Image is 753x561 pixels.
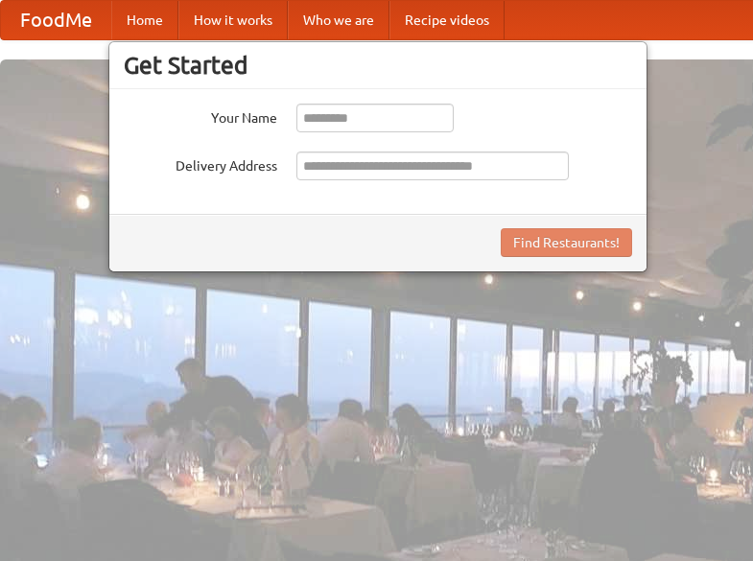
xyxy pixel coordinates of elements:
[124,152,277,175] label: Delivery Address
[501,228,632,257] button: Find Restaurants!
[111,1,178,39] a: Home
[124,104,277,128] label: Your Name
[124,51,632,80] h3: Get Started
[178,1,288,39] a: How it works
[389,1,505,39] a: Recipe videos
[288,1,389,39] a: Who we are
[1,1,111,39] a: FoodMe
